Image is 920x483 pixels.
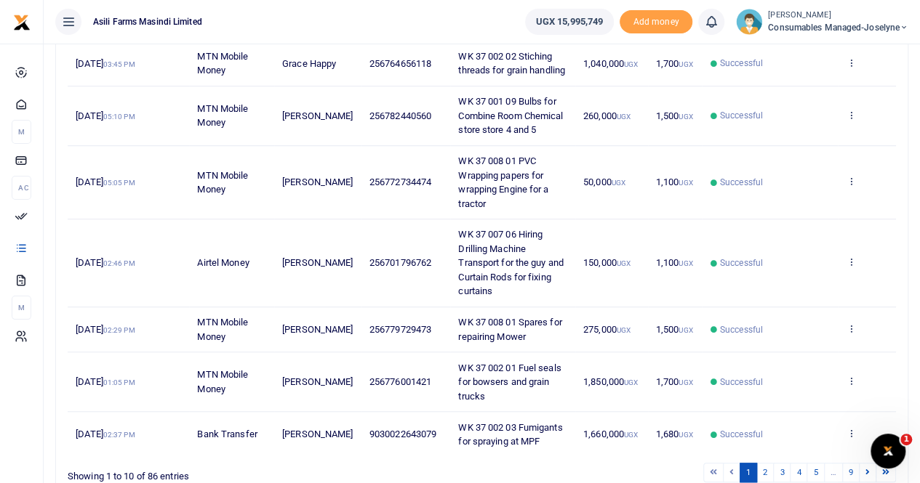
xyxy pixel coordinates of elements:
span: MTN Mobile Money [197,317,248,342]
span: MTN Mobile Money [197,51,248,76]
span: Successful [720,57,763,70]
span: MTN Mobile Money [197,103,248,129]
a: 1 [740,463,757,482]
span: 256701796762 [369,257,431,268]
span: 1,680 [656,429,693,439]
span: 1,850,000 [583,376,638,387]
span: 256782440560 [369,110,431,121]
small: UGX [624,60,638,68]
span: [DATE] [76,257,135,268]
li: Wallet ballance [519,9,620,35]
small: 02:37 PM [103,431,135,439]
span: [PERSON_NAME] [282,429,353,439]
span: 1,100 [656,176,693,187]
small: UGX [679,60,692,68]
span: MTN Mobile Money [197,170,248,195]
span: [PERSON_NAME] [282,376,353,387]
img: logo-small [13,14,31,31]
span: 9030022643079 [369,429,436,439]
a: Add money [620,15,692,26]
span: Successful [720,109,763,122]
img: profile-user [736,9,762,35]
span: 275,000 [583,324,631,335]
small: UGX [679,431,692,439]
span: 50,000 [583,176,625,187]
a: 2 [756,463,774,482]
span: 256776001421 [369,376,431,387]
li: M [12,296,31,320]
li: M [12,120,31,144]
span: [DATE] [76,110,135,121]
span: Successful [720,428,763,441]
span: 1 [900,434,912,445]
span: [PERSON_NAME] [282,324,353,335]
small: UGX [679,326,692,334]
a: logo-small logo-large logo-large [13,16,31,27]
span: WK 37 001 09 Bulbs for Combine Room Chemical store store 4 and 5 [458,96,563,135]
small: UGX [617,326,631,334]
span: Airtel Money [197,257,249,268]
span: 1,660,000 [583,429,638,439]
span: MTN Mobile Money [197,369,248,394]
span: WK 37 008 01 Spares for repairing Mower [458,317,561,342]
span: [PERSON_NAME] [282,257,353,268]
small: 01:05 PM [103,378,135,386]
span: [DATE] [76,429,135,439]
span: 1,040,000 [583,58,638,69]
span: [DATE] [76,324,135,335]
span: 256772734474 [369,176,431,187]
span: 150,000 [583,257,631,268]
small: UGX [612,179,625,187]
span: 1,700 [656,58,693,69]
small: UGX [617,113,631,121]
span: [DATE] [76,58,135,69]
span: Successful [720,256,763,269]
span: [PERSON_NAME] [282,110,353,121]
span: WK 37 007 06 Hiring Drilling Machine Transport for the guy and Curtain Rods for fixing curtains [458,229,564,296]
small: UGX [624,431,638,439]
li: Toup your wallet [620,10,692,34]
small: UGX [624,378,638,386]
span: WK 37 002 01 Fuel seals for bowsers and grain trucks [458,362,561,402]
small: 03:45 PM [103,60,135,68]
small: [PERSON_NAME] [768,9,908,22]
span: Successful [720,376,763,389]
span: UGX 15,995,749 [536,15,603,29]
span: [DATE] [76,176,135,187]
span: Successful [720,323,763,336]
small: UGX [617,259,631,267]
span: WK 37 008 01 PVC Wrapping papers for wrapping Engine for a tractor [458,155,548,209]
span: 1,500 [656,110,693,121]
span: Bank Transfer [197,429,257,439]
a: 9 [842,463,860,482]
small: 05:10 PM [103,113,135,121]
span: WK 37 002 02 Stiching threads for grain handling [458,51,565,76]
a: 3 [773,463,791,482]
small: UGX [679,259,692,267]
iframe: Intercom live chat [871,434,905,468]
span: 256764656118 [369,58,431,69]
small: 02:29 PM [103,326,135,334]
span: Consumables managed-Joselyne [768,21,908,34]
span: Grace Happy [282,58,336,69]
span: 1,100 [656,257,693,268]
small: 05:05 PM [103,179,135,187]
span: WK 37 002 03 Fumigants for spraying at MPF [458,422,562,447]
span: Add money [620,10,692,34]
span: 256779729473 [369,324,431,335]
span: 1,500 [656,324,693,335]
span: [DATE] [76,376,135,387]
span: [PERSON_NAME] [282,176,353,187]
a: 4 [790,463,807,482]
li: Ac [12,176,31,200]
a: profile-user [PERSON_NAME] Consumables managed-Joselyne [736,9,908,35]
span: Asili Farms Masindi Limited [87,15,208,28]
small: UGX [679,179,692,187]
span: 260,000 [583,110,631,121]
small: UGX [679,378,692,386]
a: UGX 15,995,749 [525,9,614,35]
small: 02:46 PM [103,259,135,267]
span: Successful [720,176,763,189]
small: UGX [679,113,692,121]
a: 5 [807,463,824,482]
